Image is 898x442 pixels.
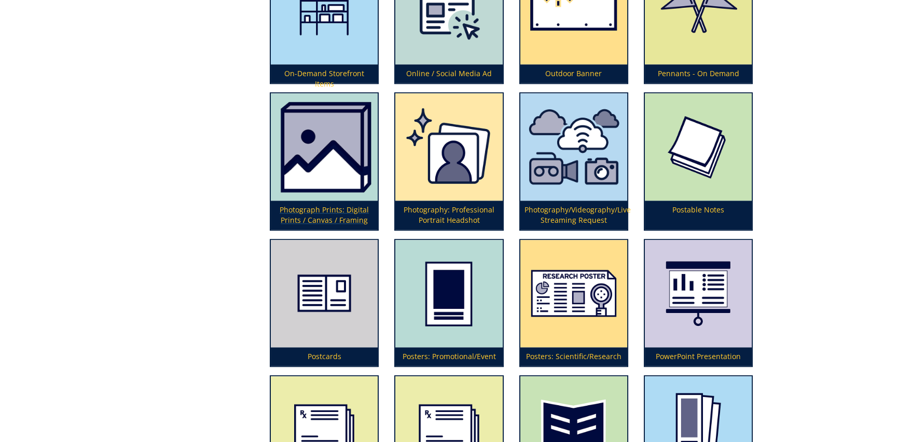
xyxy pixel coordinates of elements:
[271,93,378,230] a: Photograph Prints: Digital Prints / Canvas / Framing
[395,93,502,201] img: professional%20headshot-673780894c71e3.55548584.png
[520,93,627,201] img: photography%20videography%20or%20live%20streaming-62c5f5a2188136.97296614.png
[645,93,752,230] a: Postable Notes
[645,240,752,366] a: PowerPoint Presentation
[520,240,627,347] img: posters-scientific-5aa5927cecefc5.90805739.png
[395,64,502,83] p: Online / Social Media Ad
[271,201,378,230] p: Photograph Prints: Digital Prints / Canvas / Framing
[645,64,752,83] p: Pennants - On Demand
[271,240,378,347] img: postcard-59839371c99131.37464241.png
[395,240,502,366] a: Posters: Promotional/Event
[395,93,502,230] a: Photography: Professional Portrait Headshot
[395,240,502,347] img: poster-promotional-5949293418faa6.02706653.png
[520,347,627,366] p: Posters: Scientific/Research
[645,93,752,201] img: post-it-note-5949284106b3d7.11248848.png
[271,93,378,201] img: photo%20prints-64d43c229de446.43990330.png
[520,64,627,83] p: Outdoor Banner
[645,347,752,366] p: PowerPoint Presentation
[395,347,502,366] p: Posters: Promotional/Event
[395,201,502,230] p: Photography: Professional Portrait Headshot
[271,64,378,83] p: On-Demand Storefront Items
[520,93,627,230] a: Photography/Videography/Live Streaming Request
[520,201,627,230] p: Photography/Videography/Live Streaming Request
[645,240,752,347] img: powerpoint-presentation-5949298d3aa018.35992224.png
[520,240,627,366] a: Posters: Scientific/Research
[271,347,378,366] p: Postcards
[271,240,378,366] a: Postcards
[645,201,752,230] p: Postable Notes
